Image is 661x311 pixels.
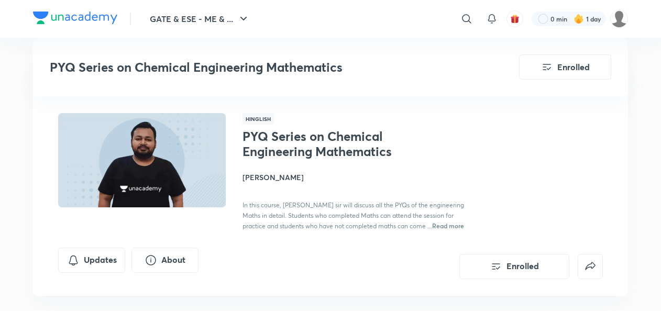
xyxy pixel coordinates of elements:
[578,254,603,279] button: false
[459,254,569,279] button: Enrolled
[510,14,520,24] img: avatar
[131,248,199,273] button: About
[33,12,117,27] a: Company Logo
[610,10,628,28] img: Aditi
[574,14,584,24] img: streak
[58,248,125,273] button: Updates
[243,172,477,183] h4: [PERSON_NAME]
[506,10,523,27] button: avatar
[432,221,464,230] span: Read more
[50,60,460,75] h3: PYQ Series on Chemical Engineering Mathematics
[519,54,611,80] button: Enrolled
[243,129,414,159] h1: PYQ Series on Chemical Engineering Mathematics
[243,113,274,125] span: Hinglish
[243,201,464,230] span: In this course, [PERSON_NAME] sir will discuss all the PYQs of the engineering Maths in detail. S...
[33,12,117,24] img: Company Logo
[57,112,227,208] img: Thumbnail
[144,8,256,29] button: GATE & ESE - ME & ...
